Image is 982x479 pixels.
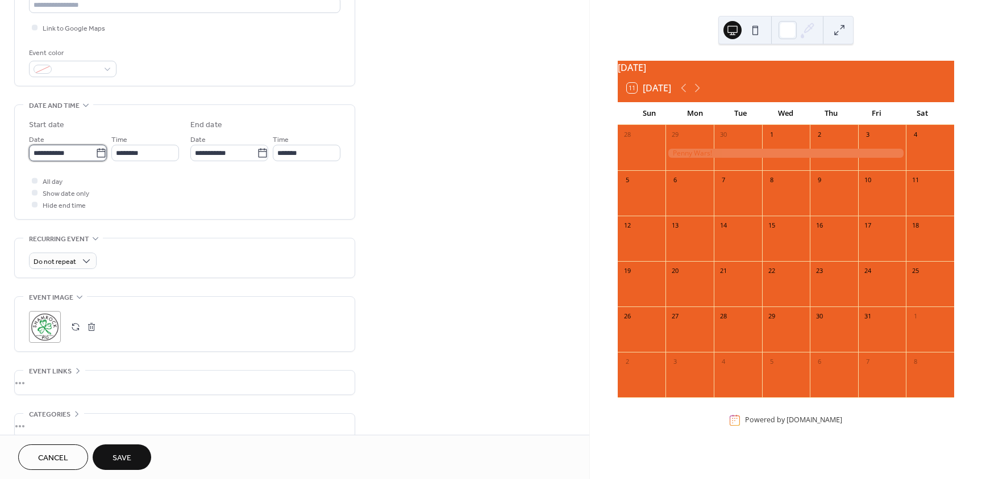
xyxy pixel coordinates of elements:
div: 9 [813,174,826,187]
div: 3 [669,356,681,368]
div: Wed [763,102,809,125]
span: Show date only [43,188,89,200]
span: All day [43,176,63,188]
div: 19 [621,265,634,278]
span: Recurring event [29,233,89,245]
div: 3 [862,129,874,141]
span: Date [190,134,206,146]
span: Link to Google Maps [43,23,105,35]
div: 26 [621,310,634,323]
div: Powered by [745,415,842,425]
span: Cancel [38,452,68,464]
div: 6 [813,356,826,368]
div: 14 [717,220,730,232]
div: 17 [862,220,874,232]
div: Tue [718,102,763,125]
div: 1 [765,129,778,141]
span: Event image [29,292,73,304]
span: Do not repeat [34,255,76,268]
div: 2 [621,356,634,368]
div: 8 [765,174,778,187]
div: 28 [717,310,730,323]
span: Categories [29,409,70,421]
div: ••• [15,371,355,394]
div: ; [29,311,61,343]
div: 23 [813,265,826,278]
div: 10 [862,174,874,187]
div: Penny Wars! [665,149,906,158]
div: ••• [15,414,355,438]
div: [DATE] [618,61,954,74]
span: Hide end time [43,200,86,212]
span: Time [111,134,127,146]
button: Save [93,444,151,470]
div: 27 [669,310,681,323]
button: Cancel [18,444,88,470]
div: Fri [854,102,900,125]
div: 8 [909,356,922,368]
div: 5 [621,174,634,187]
div: 28 [621,129,634,141]
div: 20 [669,265,681,278]
div: 15 [765,220,778,232]
div: 25 [909,265,922,278]
div: 31 [862,310,874,323]
div: 2 [813,129,826,141]
div: 24 [862,265,874,278]
div: Event color [29,47,114,59]
a: [DOMAIN_NAME] [787,415,842,425]
div: Sat [900,102,945,125]
div: 18 [909,220,922,232]
div: 6 [669,174,681,187]
span: Save [113,452,131,464]
div: Sun [627,102,672,125]
div: 29 [765,310,778,323]
div: 30 [813,310,826,323]
div: 13 [669,220,681,232]
div: 11 [909,174,922,187]
div: Thu [809,102,854,125]
div: 5 [765,356,778,368]
div: 4 [909,129,922,141]
div: 1 [909,310,922,323]
div: 30 [717,129,730,141]
div: End date [190,119,222,131]
div: 22 [765,265,778,278]
div: 4 [717,356,730,368]
div: 7 [862,356,874,368]
div: 16 [813,220,826,232]
div: 7 [717,174,730,187]
span: Event links [29,365,72,377]
div: 29 [669,129,681,141]
div: Start date [29,119,64,131]
div: 21 [717,265,730,278]
span: Time [273,134,289,146]
button: 11[DATE] [623,80,675,96]
span: Date and time [29,100,80,112]
div: 12 [621,220,634,232]
div: Mon [672,102,718,125]
span: Date [29,134,44,146]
